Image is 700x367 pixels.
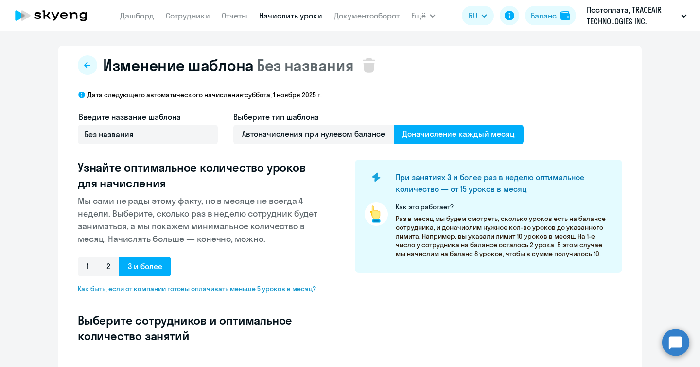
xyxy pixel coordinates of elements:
[98,257,119,276] span: 2
[257,55,353,75] span: Без названия
[365,202,388,226] img: pointer-circle
[587,4,677,27] p: Постоплата, TRACEAIR TECHNOLOGIES INC.
[78,195,324,245] p: Мы сами не рады этому факту, но в месяце не всегда 4 недели. Выберите, сколько раз в неделю сотру...
[103,55,254,75] span: Изменение шаблона
[87,91,322,99] p: Дата следующего автоматического начисления: суббота, 1 ноября 2025 г.
[411,6,436,25] button: Ещё
[233,125,394,144] span: Автоначисления при нулевом балансе
[525,6,576,25] button: Балансbalance
[259,11,322,20] a: Начислить уроки
[396,202,612,211] p: Как это работает?
[560,11,570,20] img: balance
[78,160,324,191] h3: Узнайте оптимальное количество уроков для начисления
[78,312,324,344] h3: Выберите сотрудников и оптимальное количество занятий
[233,111,524,123] h4: Выберите тип шаблона
[120,11,154,20] a: Дашборд
[222,11,247,20] a: Отчеты
[411,10,426,21] span: Ещё
[394,125,524,144] span: Доначисление каждый месяц
[531,10,557,21] div: Баланс
[469,10,477,21] span: RU
[166,11,210,20] a: Сотрудники
[396,214,612,258] p: Раз в месяц мы будем смотреть, сколько уроков есть на балансе сотрудника, и доначислим нужное кол...
[79,112,181,122] span: Введите название шаблона
[78,125,218,144] input: Без названия
[462,6,494,25] button: RU
[78,257,98,276] span: 1
[119,257,171,276] span: 3 и более
[582,4,692,27] button: Постоплата, TRACEAIR TECHNOLOGIES INC.
[78,284,324,293] span: Как быть, если от компании готовы оплачивать меньше 5 уроков в месяц?
[334,11,400,20] a: Документооборот
[396,171,606,195] h4: При занятиях 3 и более раз в неделю оптимальное количество — от 15 уроков в месяц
